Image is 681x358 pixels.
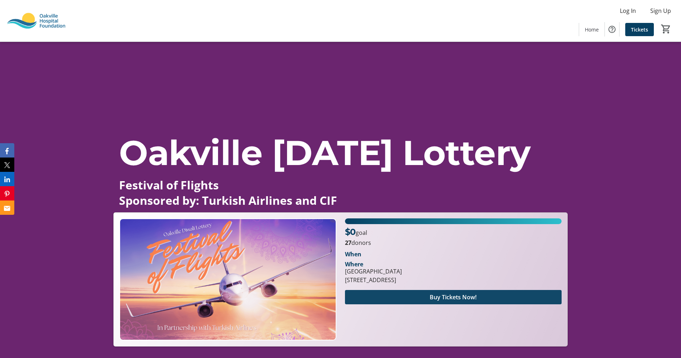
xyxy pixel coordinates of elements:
img: Campaign CTA Media Photo [119,218,336,340]
span: Sign Up [650,6,671,15]
img: Oakville Hospital Foundation's Logo [4,3,68,39]
p: goal [345,226,367,238]
div: When [345,250,361,258]
button: Help [605,22,619,37]
span: Oakville [DATE] Lottery [119,132,531,174]
span: Home [585,26,599,33]
p: Festival of Flights [119,179,562,191]
button: Cart [660,23,672,35]
button: Log In [614,5,642,16]
p: Sponsored by: Turkish Airlines and CIF [119,194,562,207]
div: 100% of fundraising goal reached [345,218,562,224]
a: Tickets [625,23,654,36]
div: [GEOGRAPHIC_DATA] [345,267,402,276]
a: Home [579,23,604,36]
span: Tickets [631,26,648,33]
b: 27 [345,239,351,247]
span: Buy Tickets Now! [430,293,477,301]
span: $0 [345,227,356,237]
div: Where [345,261,363,267]
div: [STREET_ADDRESS] [345,276,402,284]
button: Sign Up [645,5,677,16]
p: donors [345,238,562,247]
span: Log In [620,6,636,15]
button: Buy Tickets Now! [345,290,562,304]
